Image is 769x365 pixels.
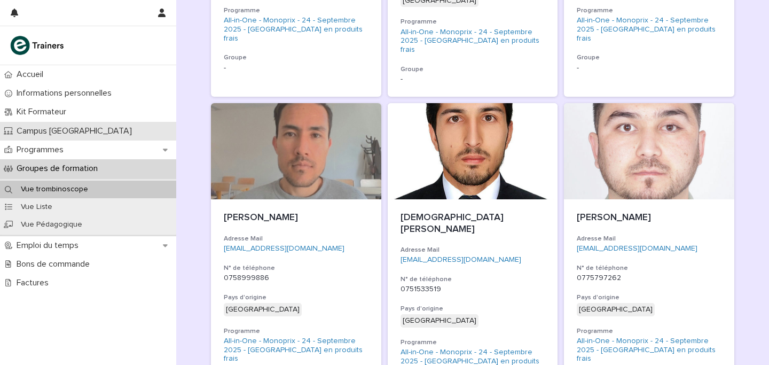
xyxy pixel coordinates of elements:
p: Informations personnelles [12,88,120,98]
a: All-in-One - Monoprix - 24 - Septembre 2025 - [GEOGRAPHIC_DATA] en produits frais [577,16,721,43]
p: [PERSON_NAME] [224,212,368,224]
h3: Programme [401,338,545,347]
div: [GEOGRAPHIC_DATA] [224,303,302,316]
h3: Groupe [577,53,721,62]
a: [EMAIL_ADDRESS][DOMAIN_NAME] [224,245,344,252]
div: [GEOGRAPHIC_DATA] [401,314,478,328]
h3: Pays d'origine [224,293,368,302]
p: Programmes [12,145,72,155]
p: Vue trombinoscope [12,185,97,194]
p: Vue Pédagogique [12,220,91,229]
p: [DEMOGRAPHIC_DATA][PERSON_NAME] [401,212,545,235]
h3: Groupe [224,53,368,62]
a: [EMAIL_ADDRESS][DOMAIN_NAME] [577,245,697,252]
h3: N° de téléphone [401,275,545,284]
p: Accueil [12,69,52,80]
div: [GEOGRAPHIC_DATA] [577,303,655,316]
h3: Groupe [401,65,545,74]
p: Groupes de formation [12,164,106,174]
a: All-in-One - Monoprix - 24 - Septembre 2025 - [GEOGRAPHIC_DATA] en produits frais [224,16,368,43]
p: 0775797262 [577,274,721,283]
h3: Adresse Mail [401,246,545,254]
h3: Programme [577,327,721,336]
a: All-in-One - Monoprix - 24 - Septembre 2025 - [GEOGRAPHIC_DATA] en produits frais [401,28,545,55]
h3: Programme [224,327,368,336]
p: 0751533519 [401,285,545,294]
p: [PERSON_NAME] [577,212,721,224]
h3: Programme [577,6,721,15]
h3: Pays d'origine [401,305,545,313]
h3: Programme [224,6,368,15]
p: - [577,64,721,73]
h3: Adresse Mail [224,235,368,243]
h3: Adresse Mail [577,235,721,243]
p: 0758999886 [224,274,368,283]
p: Campus [GEOGRAPHIC_DATA] [12,126,140,136]
h3: N° de téléphone [224,264,368,273]
h3: Pays d'origine [577,293,721,302]
a: All-in-One - Monoprix - 24 - Septembre 2025 - [GEOGRAPHIC_DATA] en produits frais [224,337,368,363]
p: Bons de commande [12,259,98,269]
h3: N° de téléphone [577,264,721,273]
h3: Programme [401,18,545,26]
p: - [224,64,368,73]
a: All-in-One - Monoprix - 24 - Septembre 2025 - [GEOGRAPHIC_DATA] en produits frais [577,337,721,363]
p: - [401,75,545,84]
p: Factures [12,278,57,288]
p: Emploi du temps [12,240,87,251]
a: [EMAIL_ADDRESS][DOMAIN_NAME] [401,256,521,263]
p: Kit Formateur [12,107,75,117]
p: Vue Liste [12,203,61,212]
img: K0CqGN7SDeD6s4JG8KQk [9,35,67,56]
